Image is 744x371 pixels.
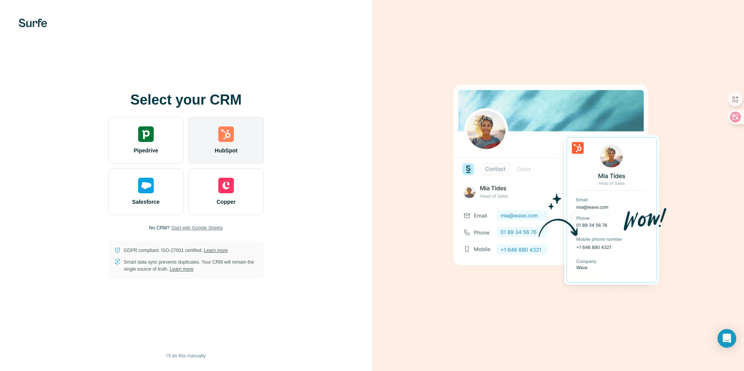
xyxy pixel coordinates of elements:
[132,198,160,206] span: Salesforce
[170,266,193,272] a: Learn more
[171,224,223,231] button: Start with Google Sheets
[218,126,234,142] img: hubspot's logo
[149,224,170,231] p: No CRM?
[204,248,228,253] a: Learn more
[718,329,736,348] div: Open Intercom Messenger
[161,350,211,362] button: I’ll do this manually
[124,259,258,273] p: Smart data sync prevents duplicates. Your CRM will remain the single source of truth.
[124,247,228,254] p: GDPR compliant. ISO-27001 certified.
[138,126,154,142] img: pipedrive's logo
[217,198,236,206] span: Copper
[19,19,47,27] img: Surfe's logo
[166,352,205,359] span: I’ll do this manually
[133,147,158,154] span: Pipedrive
[215,147,237,154] span: HubSpot
[108,92,264,108] h1: Select your CRM
[138,178,154,193] img: salesforce's logo
[449,73,667,298] img: HUBSPOT image
[218,178,234,193] img: copper's logo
